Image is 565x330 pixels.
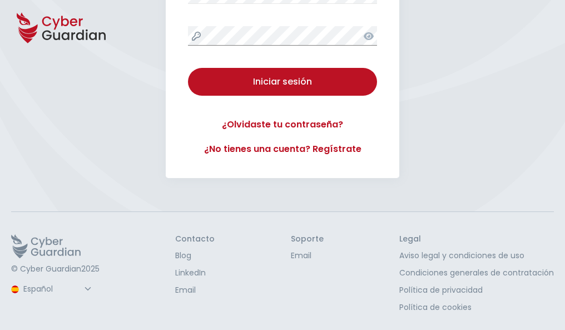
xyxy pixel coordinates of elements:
[175,267,215,279] a: LinkedIn
[399,267,554,279] a: Condiciones generales de contratación
[291,250,324,262] a: Email
[399,250,554,262] a: Aviso legal y condiciones de uso
[188,68,377,96] button: Iniciar sesión
[175,234,215,244] h3: Contacto
[11,285,19,293] img: region-logo
[399,234,554,244] h3: Legal
[291,234,324,244] h3: Soporte
[175,250,215,262] a: Blog
[188,118,377,131] a: ¿Olvidaste tu contraseña?
[188,142,377,156] a: ¿No tienes una cuenta? Regístrate
[196,75,369,88] div: Iniciar sesión
[399,284,554,296] a: Política de privacidad
[175,284,215,296] a: Email
[11,264,100,274] p: © Cyber Guardian 2025
[399,302,554,313] a: Política de cookies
